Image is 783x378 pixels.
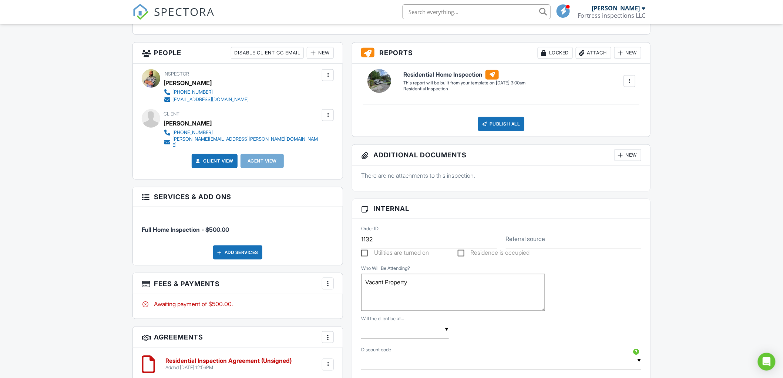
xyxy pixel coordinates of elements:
[142,226,229,233] span: Full Home Inspection - $500.00
[132,4,149,20] img: The Best Home Inspection Software - Spectora
[403,70,525,80] h6: Residential Home Inspection
[133,327,343,348] h3: Agreements
[165,358,292,371] a: Residential Inspection Agreement (Unsigned) Added [DATE] 12:56PM
[213,245,262,260] div: Add Services
[172,97,249,103] div: [EMAIL_ADDRESS][DOMAIN_NAME]
[164,96,249,103] a: [EMAIL_ADDRESS][DOMAIN_NAME]
[307,47,334,59] div: New
[164,88,249,96] a: [PHONE_NUMBER]
[132,10,215,26] a: SPECTORA
[538,47,573,59] div: Locked
[164,129,320,136] a: [PHONE_NUMBER]
[614,149,641,161] div: New
[478,117,524,131] div: Publish All
[164,136,320,148] a: [PERSON_NAME][EMAIL_ADDRESS][PERSON_NAME][DOMAIN_NAME]
[361,265,410,272] label: Who Will Be Attending?
[133,187,343,207] h3: Services & Add ons
[194,157,233,165] a: Client View
[403,80,525,86] div: This report will be built from your template on [DATE] 3:00am
[758,353,776,371] div: Open Intercom Messenger
[164,71,189,77] span: Inspector
[361,274,545,311] textarea: Who Will Be Attending?
[164,77,212,88] div: [PERSON_NAME]
[165,365,292,371] div: Added [DATE] 12:56PM
[164,111,179,117] span: Client
[133,43,343,64] h3: People
[165,358,292,365] h6: Residential Inspection Agreement (Unsigned)
[403,4,551,19] input: Search everything...
[506,235,545,243] label: Referral source
[458,249,530,258] label: Residence is occupied
[172,136,320,148] div: [PERSON_NAME][EMAIL_ADDRESS][PERSON_NAME][DOMAIN_NAME]
[142,300,334,308] div: Awaiting payment of $500.00.
[142,212,334,240] li: Service: Full Home Inspection
[361,171,641,180] p: There are no attachments to this inspection.
[231,47,304,59] div: Disable Client CC Email
[172,89,213,95] div: [PHONE_NUMBER]
[576,47,611,59] div: Attach
[133,273,343,294] h3: Fees & Payments
[578,12,646,19] div: Fortress inspections LLC
[172,130,213,136] div: [PHONE_NUMBER]
[352,43,650,64] h3: Reports
[614,47,641,59] div: New
[352,199,650,218] h3: Internal
[361,225,379,232] label: Order ID
[592,4,640,12] div: [PERSON_NAME]
[403,86,525,92] div: Residential Inspection
[361,347,391,354] label: Discount code
[164,118,212,129] div: [PERSON_NAME]
[361,315,404,322] label: Will the client be attending
[154,4,215,19] span: SPECTORA
[352,145,650,166] h3: Additional Documents
[361,249,429,258] label: Utilities are turned on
